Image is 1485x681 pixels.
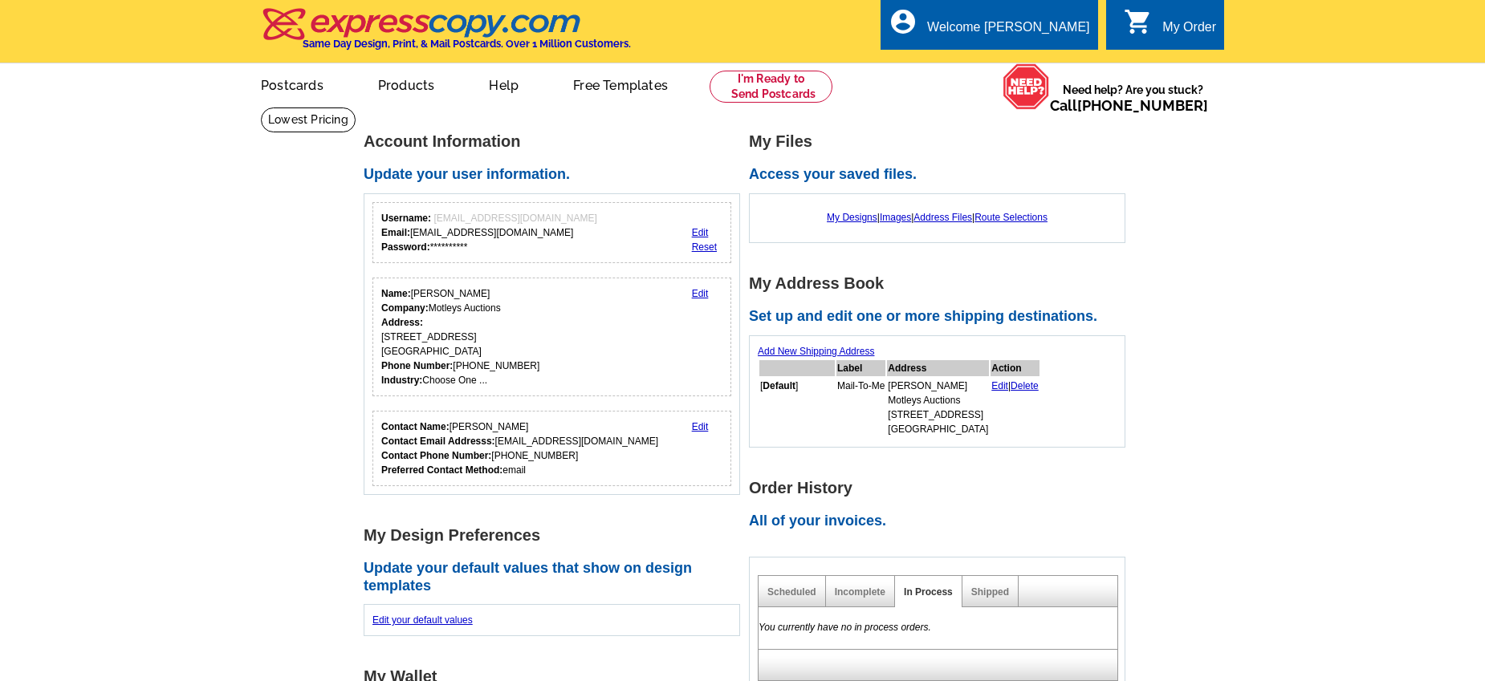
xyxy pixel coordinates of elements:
[692,288,709,299] a: Edit
[767,586,816,598] a: Scheduled
[836,360,885,376] th: Label
[749,308,1134,326] h2: Set up and edit one or more shipping destinations.
[1124,7,1153,36] i: shopping_cart
[364,527,749,544] h1: My Design Preferences
[381,213,431,224] strong: Username:
[372,278,731,396] div: Your personal details.
[372,411,731,486] div: Who should we contact regarding order issues?
[887,378,989,437] td: [PERSON_NAME] Motleys Auctions [STREET_ADDRESS] [GEOGRAPHIC_DATA]
[372,202,731,263] div: Your login information.
[887,360,989,376] th: Address
[759,622,931,633] em: You currently have no in process orders.
[381,288,411,299] strong: Name:
[303,38,631,50] h4: Same Day Design, Print, & Mail Postcards. Over 1 Million Customers.
[352,65,461,103] a: Products
[463,65,544,103] a: Help
[381,241,430,253] strong: Password:
[974,212,1048,223] a: Route Selections
[433,213,596,224] span: [EMAIL_ADDRESS][DOMAIN_NAME]
[1011,380,1039,391] a: Delete
[991,360,1039,376] th: Action
[758,346,874,357] a: Add New Shipping Address
[749,480,1134,497] h1: Order History
[261,19,631,50] a: Same Day Design, Print, & Mail Postcards. Over 1 Million Customers.
[692,421,709,432] a: Edit
[835,586,885,598] a: Incomplete
[763,380,795,391] b: Default
[381,317,423,328] strong: Address:
[692,227,709,238] a: Edit
[381,360,453,371] strong: Phone Number:
[381,421,450,432] strong: Contact Name:
[381,436,495,447] strong: Contact Email Addresss:
[759,378,835,437] td: [ ]
[381,286,539,387] div: [PERSON_NAME] Motleys Auctions [STREET_ADDRESS] [GEOGRAPHIC_DATA] [PHONE_NUMBER] Choose One ...
[1162,20,1216,43] div: My Order
[381,420,658,477] div: [PERSON_NAME] [EMAIL_ADDRESS][DOMAIN_NAME] [PHONE_NUMBER] email
[880,212,911,223] a: Images
[381,450,491,461] strong: Contact Phone Number:
[364,560,749,594] h2: Update your default values that show on design templates
[1077,97,1208,114] a: [PHONE_NUMBER]
[381,302,429,314] strong: Company:
[827,212,877,223] a: My Designs
[1003,63,1050,110] img: help
[904,586,953,598] a: In Process
[692,241,717,253] a: Reset
[749,513,1134,530] h2: All of your invoices.
[913,212,972,223] a: Address Files
[364,133,749,150] h1: Account Information
[235,65,349,103] a: Postcards
[381,464,502,476] strong: Preferred Contact Method:
[749,166,1134,184] h2: Access your saved files.
[991,380,1008,391] a: Edit
[971,586,1009,598] a: Shipped
[364,166,749,184] h2: Update your user information.
[758,202,1117,233] div: | | |
[381,375,422,386] strong: Industry:
[1050,82,1216,114] span: Need help? Are you stuck?
[372,614,473,626] a: Edit your default values
[381,227,410,238] strong: Email:
[1124,18,1216,38] a: shopping_cart My Order
[1050,97,1208,114] span: Call
[547,65,694,103] a: Free Templates
[749,133,1134,150] h1: My Files
[836,378,885,437] td: Mail-To-Me
[749,275,1134,292] h1: My Address Book
[889,7,917,36] i: account_circle
[927,20,1089,43] div: Welcome [PERSON_NAME]
[991,378,1039,437] td: |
